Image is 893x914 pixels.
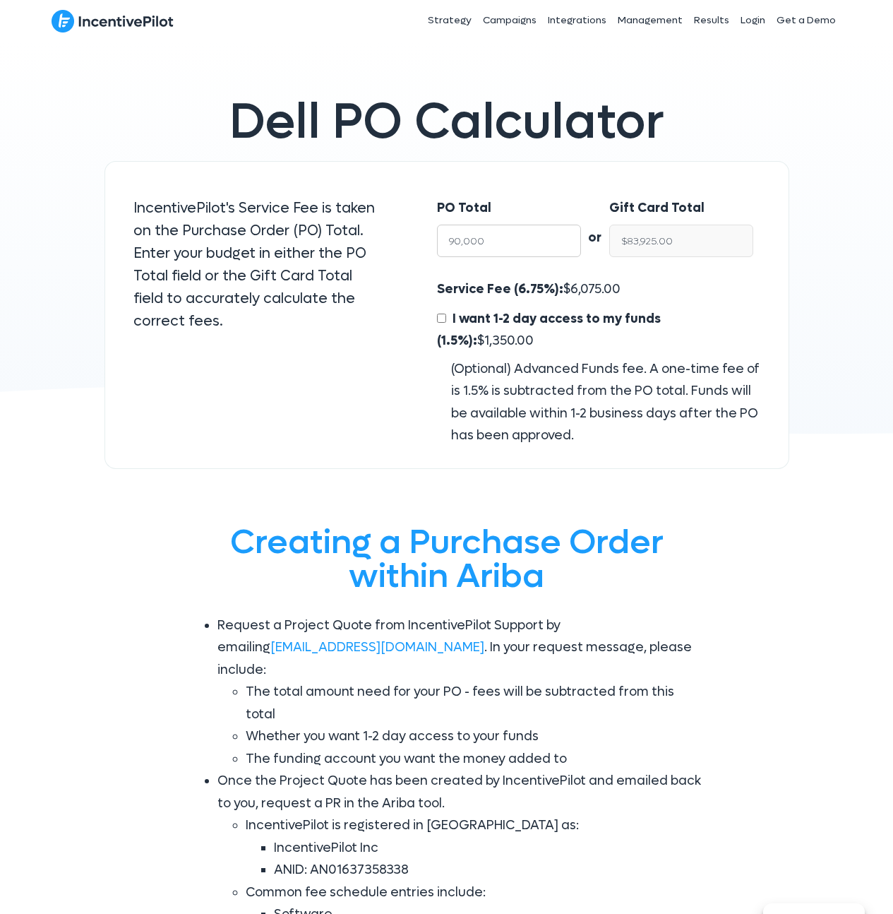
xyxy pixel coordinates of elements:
span: I want 1-2 day access to my funds (1.5%): [437,311,661,350]
a: Integrations [542,3,612,38]
span: Creating a Purchase Order within Ariba [230,520,664,598]
a: Management [612,3,688,38]
li: Request a Project Quote from IncentivePilot Support by emailing . In your request message, please... [217,615,705,771]
a: Strategy [422,3,477,38]
a: [EMAIL_ADDRESS][DOMAIN_NAME] [270,639,484,655]
nav: Header Menu [325,3,842,38]
span: 6,075.00 [570,281,621,297]
img: IncentivePilot [52,9,174,33]
li: Whether you want 1-2 day access to your funds [246,725,705,748]
a: Results [688,3,735,38]
span: 1,350.00 [484,333,534,349]
li: The funding account you want the money added to [246,748,705,771]
a: Campaigns [477,3,542,38]
span: Dell PO Calculator [229,90,664,154]
input: I want 1-2 day access to my funds (1.5%):$1,350.00 [437,314,446,323]
div: or [581,197,609,249]
li: The total amount need for your PO - fees will be subtracted from this total [246,681,705,725]
div: (Optional) Advanced Funds fee. A one-time fee of is 1.5% is subtracted from the PO total. Funds w... [437,358,760,447]
span: Service Fee (6.75%): [437,281,563,297]
p: IncentivePilot's Service Fee is taken on the Purchase Order (PO) Total. Enter your budget in eith... [133,197,381,333]
li: ANID: AN01637358338 [274,859,705,882]
a: Login [735,3,771,38]
label: PO Total [437,197,491,220]
div: $ [437,278,760,447]
span: $ [437,311,661,350]
li: IncentivePilot is registered in [GEOGRAPHIC_DATA] as: [246,814,705,882]
li: IncentivePilot Inc [274,837,705,860]
a: Get a Demo [771,3,841,38]
label: Gift Card Total [609,197,705,220]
